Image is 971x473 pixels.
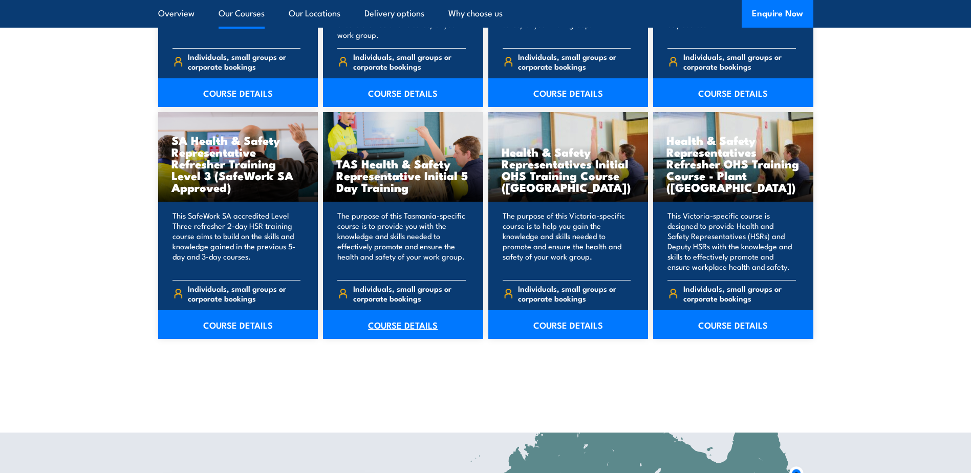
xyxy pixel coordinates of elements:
h3: Health & Safety Representatives Initial OHS Training Course ([GEOGRAPHIC_DATA]) [502,146,635,193]
p: This Victoria-specific course is designed to provide Health and Safety Representatives (HSRs) and... [667,210,796,272]
span: Individuals, small groups or corporate bookings [518,52,631,71]
a: COURSE DETAILS [653,78,813,107]
span: Individuals, small groups or corporate bookings [683,52,796,71]
span: Individuals, small groups or corporate bookings [353,284,466,303]
span: Individuals, small groups or corporate bookings [188,52,300,71]
a: COURSE DETAILS [653,310,813,339]
p: The purpose of this Victoria-specific course is to help you gain the knowledge and skills needed ... [503,210,631,272]
span: Individuals, small groups or corporate bookings [188,284,300,303]
span: Individuals, small groups or corporate bookings [353,52,466,71]
span: Individuals, small groups or corporate bookings [683,284,796,303]
a: COURSE DETAILS [158,78,318,107]
a: COURSE DETAILS [323,78,483,107]
p: This SafeWork SA accredited Level Three refresher 2-day HSR training course aims to build on the ... [172,210,301,272]
h3: SA Health & Safety Representative Refresher Training Level 3 (SafeWork SA Approved) [171,134,305,193]
a: COURSE DETAILS [488,310,649,339]
a: COURSE DETAILS [323,310,483,339]
span: Individuals, small groups or corporate bookings [518,284,631,303]
h3: Health & Safety Representatives Refresher OHS Training Course - Plant ([GEOGRAPHIC_DATA]) [666,134,800,193]
p: The purpose of this Tasmania-specific course is to provide you with the knowledge and skills need... [337,210,466,272]
a: COURSE DETAILS [158,310,318,339]
h3: TAS Health & Safety Representative Initial 5 Day Training [336,158,470,193]
a: COURSE DETAILS [488,78,649,107]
